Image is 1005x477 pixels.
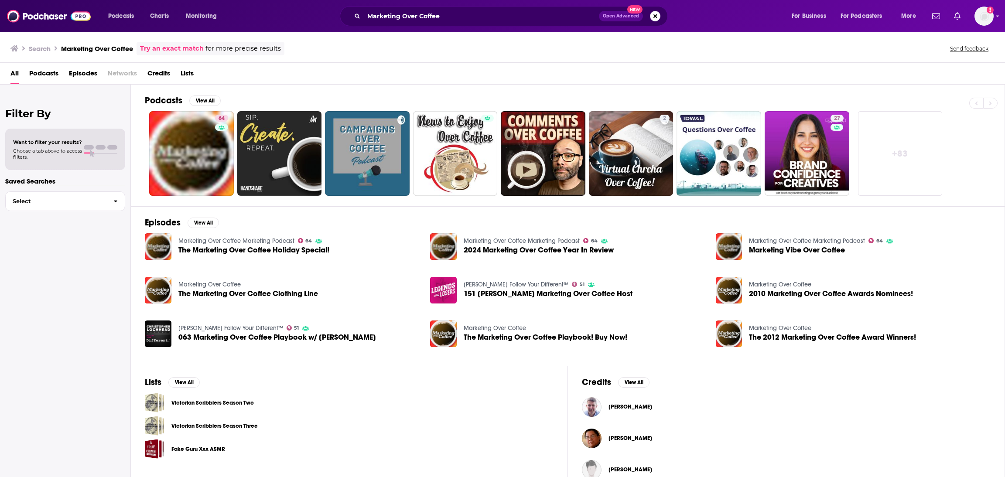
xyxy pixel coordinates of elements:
[841,10,882,22] span: For Podcasters
[5,107,125,120] h2: Filter By
[464,290,632,297] span: 151 [PERSON_NAME] Marketing Over Coffee Host
[583,238,598,243] a: 64
[858,111,943,196] a: +83
[10,66,19,84] span: All
[287,325,299,330] a: 51
[749,290,913,297] span: 2010 Marketing Over Coffee Awards Nominees!
[464,324,526,332] a: Marketing Over Coffee
[298,238,312,243] a: 64
[5,177,125,185] p: Saved Searches
[765,111,849,196] a: 27
[140,44,204,54] a: Try an exact match
[464,237,580,245] a: Marketing Over Coffee Marketing Podcast
[580,283,585,286] span: 51
[7,8,91,24] img: Podchaser - Follow, Share and Rate Podcasts
[831,115,844,122] a: 27
[608,466,652,473] span: [PERSON_NAME]
[901,10,916,22] span: More
[186,10,217,22] span: Monitoring
[294,326,299,330] span: 51
[895,9,927,23] button: open menu
[364,9,599,23] input: Search podcasts, credits, & more...
[150,10,169,22] span: Charts
[145,277,171,303] img: The Marketing Over Coffee Clothing Line
[430,233,457,260] img: 2024 Marketing Over Coffee Year In Review
[178,324,283,332] a: Christopher Lochhead Follow Your Different™
[608,403,652,410] span: [PERSON_NAME]
[464,334,627,341] a: The Marketing Over Coffee Playbook! Buy Now!
[947,45,991,52] button: Send feedback
[29,44,51,53] h3: Search
[6,198,106,204] span: Select
[950,9,964,24] a: Show notifications dropdown
[61,44,133,53] h3: Marketing Over Coffee
[572,282,585,287] a: 51
[749,334,916,341] a: The 2012 Marketing Over Coffee Award Winners!
[608,403,652,410] a: John J. Wall
[835,9,895,23] button: open menu
[5,191,125,211] button: Select
[716,233,742,260] img: Marketing Vibe Over Coffee
[178,334,376,341] span: 063 Marketing Over Coffee Playbook w/ [PERSON_NAME]
[69,66,97,84] a: Episodes
[716,277,742,303] a: 2010 Marketing Over Coffee Awards Nominees!
[178,290,318,297] a: The Marketing Over Coffee Clothing Line
[716,320,742,347] img: The 2012 Marketing Over Coffee Award Winners!
[145,439,164,459] a: Fake Guru Xxx ASMR
[145,320,171,347] img: 063 Marketing Over Coffee Playbook w/ John Wall
[663,114,666,123] span: 2
[178,246,329,254] a: The Marketing Over Coffee Holiday Special!
[608,435,652,442] span: [PERSON_NAME]
[171,421,258,431] a: Victorian Scribblers Season Three
[108,66,137,84] span: Networks
[305,239,312,243] span: 64
[929,9,943,24] a: Show notifications dropdown
[749,246,845,254] a: Marketing Vibe Over Coffee
[627,5,643,14] span: New
[582,397,602,417] img: John J. Wall
[145,377,161,388] h2: Lists
[987,7,994,14] svg: Add a profile image
[660,115,670,122] a: 2
[430,277,457,303] img: 151 John Wall Marketing Over Coffee Host
[145,416,164,436] a: Victorian Scribblers Season Three
[348,6,676,26] div: Search podcasts, credits, & more...
[145,217,219,228] a: EpisodesView All
[147,66,170,84] a: Credits
[974,7,994,26] button: Show profile menu
[145,393,164,412] span: Victorian Scribblers Season Two
[589,111,673,196] a: 2
[608,466,652,473] a: Craig Garber
[108,10,134,22] span: Podcasts
[582,429,602,448] img: Christopher S. Penn
[145,233,171,260] a: The Marketing Over Coffee Holiday Special!
[145,95,182,106] h2: Podcasts
[168,377,200,388] button: View All
[464,281,568,288] a: Christopher Lochhead Follow Your Different™
[102,9,145,23] button: open menu
[582,377,611,388] h2: Credits
[749,237,865,245] a: Marketing Over Coffee Marketing Podcast
[974,7,994,26] span: Logged in as LindaBurns
[582,393,991,421] button: John J. WallJohn J. Wall
[215,115,228,122] a: 64
[464,290,632,297] a: 151 John Wall Marketing Over Coffee Host
[974,7,994,26] img: User Profile
[181,66,194,84] a: Lists
[144,9,174,23] a: Charts
[171,398,254,408] a: Victorian Scribblers Season Two
[582,424,991,452] button: Christopher S. PennChristopher S. Penn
